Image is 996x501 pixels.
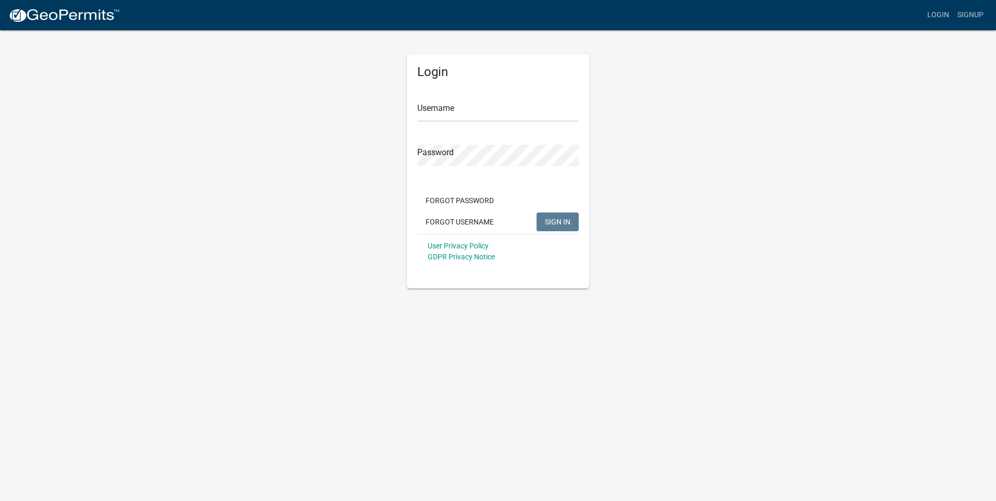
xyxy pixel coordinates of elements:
button: Forgot Username [417,212,502,231]
span: SIGN IN [545,217,570,226]
a: User Privacy Policy [428,242,489,250]
button: Forgot Password [417,191,502,210]
a: Signup [953,5,988,25]
a: GDPR Privacy Notice [428,253,495,261]
a: Login [923,5,953,25]
button: SIGN IN [537,212,579,231]
h5: Login [417,65,579,80]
